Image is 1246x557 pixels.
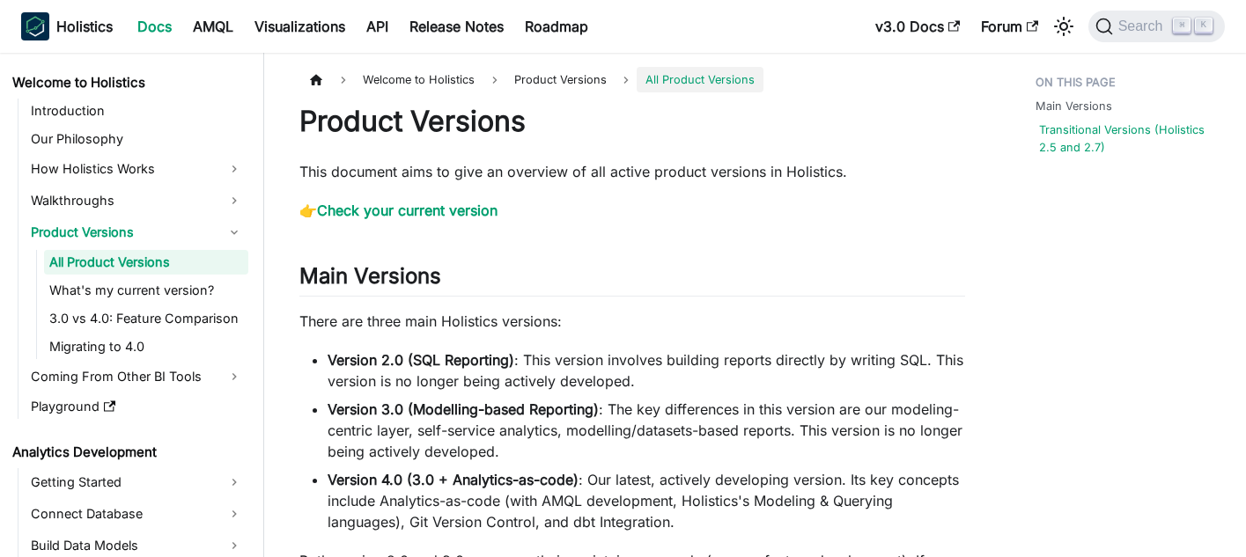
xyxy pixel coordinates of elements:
kbd: K [1195,18,1213,33]
a: Getting Started [26,468,248,496]
strong: Version 2.0 (SQL Reporting) [328,351,514,369]
a: Home page [299,67,333,92]
img: Holistics [21,12,49,40]
a: Release Notes [399,12,514,40]
a: Forum [970,12,1049,40]
a: What's my current version? [44,278,248,303]
a: Introduction [26,99,248,123]
span: Search [1113,18,1174,34]
h1: Product Versions [299,104,965,139]
a: Analytics Development [7,440,248,465]
a: Check your current version [317,202,498,219]
button: Search (Command+K) [1088,11,1225,42]
p: This document aims to give an overview of all active product versions in Holistics. [299,161,965,182]
span: All Product Versions [637,67,763,92]
a: Our Philosophy [26,127,248,151]
button: Switch between dark and light mode (currently light mode) [1050,12,1078,40]
span: Product Versions [505,67,616,92]
kbd: ⌘ [1173,18,1191,33]
a: Product Versions [26,218,248,246]
a: Welcome to Holistics [7,70,248,95]
nav: Breadcrumbs [299,67,965,92]
a: Main Versions [1036,98,1112,114]
a: All Product Versions [44,250,248,275]
p: There are three main Holistics versions: [299,311,965,332]
a: v3.0 Docs [865,12,970,40]
a: AMQL [182,12,244,40]
a: Playground [26,394,248,419]
a: Coming From Other BI Tools [26,363,248,391]
li: : The key differences in this version are our modeling-centric layer, self-service analytics, mod... [328,399,965,462]
a: Roadmap [514,12,599,40]
a: Transitional Versions (Holistics 2.5 and 2.7) [1039,121,1221,155]
li: : This version involves building reports directly by writing SQL. This version is no longer being... [328,349,965,392]
a: Docs [127,12,182,40]
strong: Version 3.0 (Modelling-based Reporting) [328,400,599,418]
a: How Holistics Works [26,155,248,183]
span: Welcome to Holistics [354,67,483,92]
strong: 👉 [299,202,498,219]
a: Visualizations [244,12,356,40]
a: Connect Database [26,500,248,528]
a: 3.0 vs 4.0: Feature Comparison [44,306,248,331]
a: Walkthroughs [26,187,248,215]
a: API [356,12,399,40]
h2: Main Versions [299,263,965,297]
b: Holistics [56,16,113,37]
a: Migrating to 4.0 [44,334,248,359]
li: : Our latest, actively developing version. Its key concepts include Analytics-as-code (with AMQL ... [328,469,965,532]
a: HolisticsHolistics [21,12,113,40]
strong: Version 4.0 (3.0 + Analytics-as-code) [328,471,579,488]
